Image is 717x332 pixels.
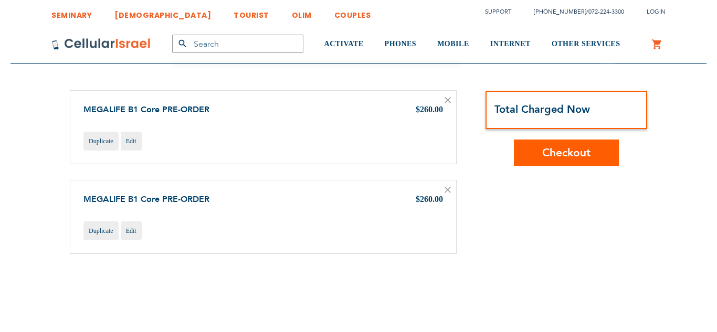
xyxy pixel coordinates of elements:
a: OTHER SERVICES [552,25,620,64]
li: / [523,4,624,19]
a: MEGALIFE B1 Core PRE-ORDER [83,104,209,115]
a: Support [485,8,511,16]
input: Search [172,35,303,53]
strong: Total Charged Now [494,102,590,116]
a: TOURIST [234,3,269,22]
a: 072-224-3300 [588,8,624,16]
span: $260.00 [416,105,443,114]
span: PHONES [385,40,417,48]
a: Duplicate [83,221,119,240]
a: OLIM [292,3,312,22]
span: Login [647,8,666,16]
a: Edit [121,132,142,151]
span: ACTIVATE [324,40,364,48]
a: SEMINARY [51,3,92,22]
a: [DEMOGRAPHIC_DATA] [114,3,211,22]
span: Duplicate [89,137,113,145]
a: MOBILE [437,25,469,64]
span: INTERNET [490,40,531,48]
a: COUPLES [334,3,371,22]
span: Edit [126,137,136,145]
a: ACTIVATE [324,25,364,64]
a: Edit [121,221,142,240]
a: [PHONE_NUMBER] [534,8,586,16]
span: Duplicate [89,227,113,234]
a: Duplicate [83,132,119,151]
span: Edit [126,227,136,234]
button: Checkout [514,140,619,166]
span: Checkout [542,145,591,160]
a: PHONES [385,25,417,64]
a: MEGALIFE B1 Core PRE-ORDER [83,194,209,205]
span: MOBILE [437,40,469,48]
a: INTERNET [490,25,531,64]
img: Cellular Israel Logo [51,38,151,50]
span: OTHER SERVICES [552,40,620,48]
span: $260.00 [416,195,443,204]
